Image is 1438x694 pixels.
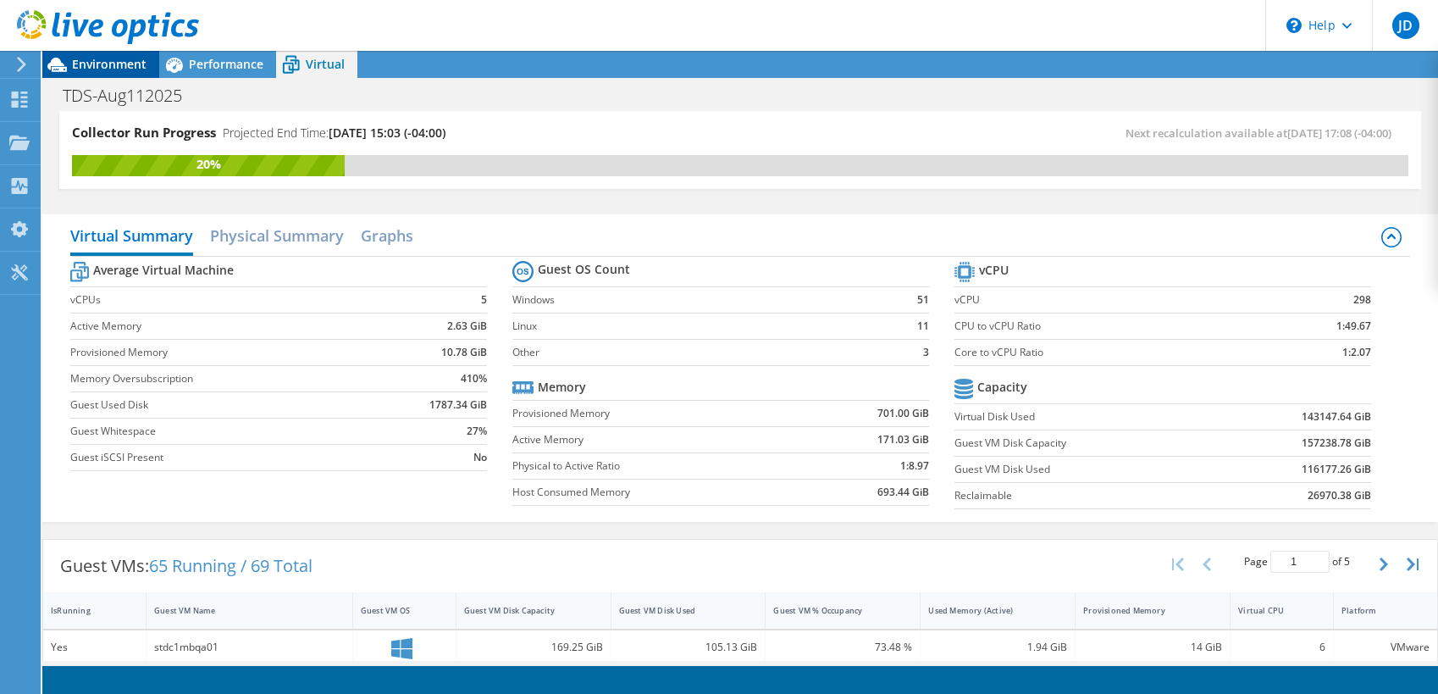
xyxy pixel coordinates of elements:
div: Platform [1341,605,1409,616]
div: Guest VM Disk Used [619,605,738,616]
div: Guest VM OS [361,605,428,616]
label: Active Memory [70,318,379,335]
div: Guest VM Disk Capacity [464,605,583,616]
h2: Physical Summary [210,219,344,253]
label: vCPU [954,291,1262,308]
span: Next recalculation available at [1126,125,1400,141]
div: 20% [72,155,345,174]
b: 143147.64 GiB [1302,408,1371,425]
div: Guest VM Name [154,605,324,616]
label: vCPUs [70,291,379,308]
span: 5 [1344,554,1350,569]
div: IsRunning [51,605,118,616]
input: jump to page [1270,551,1330,573]
b: 11 [917,318,929,335]
b: 1:8.97 [900,458,929,475]
div: 6 [1238,638,1325,657]
span: [DATE] 17:08 (-04:00) [1287,125,1391,141]
label: Guest VM Disk Used [954,461,1219,478]
label: Provisioned Memory [70,344,379,361]
b: 26970.38 GiB [1308,487,1371,504]
label: Guest iSCSI Present [70,449,379,466]
b: 1:2.07 [1342,344,1371,361]
label: CPU to vCPU Ratio [954,318,1262,335]
b: Capacity [977,379,1027,396]
b: Memory [538,379,586,396]
label: Other [512,344,891,361]
b: 5 [481,291,487,308]
b: 1:49.67 [1336,318,1371,335]
span: Page of [1244,551,1350,573]
label: Core to vCPU Ratio [954,344,1262,361]
div: Guest VMs: [43,540,329,592]
b: 298 [1353,291,1371,308]
b: Guest OS Count [538,261,630,278]
div: 105.13 GiB [619,638,758,657]
span: Environment [72,56,147,72]
b: 157238.78 GiB [1302,435,1371,452]
div: 73.48 % [773,638,912,657]
h2: Graphs [361,219,413,253]
label: Host Consumed Memory [512,484,808,501]
svg: \n [1286,18,1302,33]
div: Used Memory (Active) [928,605,1047,616]
b: vCPU [979,262,1009,279]
label: Guest VM Disk Capacity [954,435,1219,452]
div: 14 GiB [1083,638,1222,657]
b: 3 [923,344,929,361]
h1: TDS-Aug112025 [55,86,208,105]
b: 2.63 GiB [447,318,487,335]
label: Active Memory [512,431,808,448]
label: Reclaimable [954,487,1219,504]
div: 1.94 GiB [928,638,1067,657]
label: Windows [512,291,891,308]
span: [DATE] 15:03 (-04:00) [329,125,445,141]
h2: Virtual Summary [70,219,193,256]
span: Performance [189,56,263,72]
b: 1787.34 GiB [429,397,487,414]
b: 693.44 GiB [877,484,929,501]
div: 169.25 GiB [464,638,603,657]
div: Yes [51,638,138,657]
label: Guest Used Disk [70,397,379,414]
b: 10.78 GiB [441,344,487,361]
div: Provisioned Memory [1083,605,1202,616]
label: Memory Oversubscription [70,370,379,387]
span: JD [1392,12,1419,39]
span: Virtual [306,56,345,72]
label: Physical to Active Ratio [512,458,808,475]
b: No [473,449,487,466]
div: stdc1mbqa01 [154,638,345,657]
label: Linux [512,318,891,335]
h4: Projected End Time: [223,124,445,142]
b: 171.03 GiB [877,431,929,448]
div: VMware [1341,638,1430,657]
div: Guest VM % Occupancy [773,605,892,616]
div: Virtual CPU [1238,605,1305,616]
span: 65 Running / 69 Total [149,554,312,577]
b: Average Virtual Machine [93,262,234,279]
b: 116177.26 GiB [1302,461,1371,478]
label: Provisioned Memory [512,405,808,422]
label: Virtual Disk Used [954,408,1219,425]
b: 51 [917,291,929,308]
label: Guest Whitespace [70,423,379,440]
b: 27% [467,423,487,440]
b: 701.00 GiB [877,405,929,422]
b: 410% [461,370,487,387]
